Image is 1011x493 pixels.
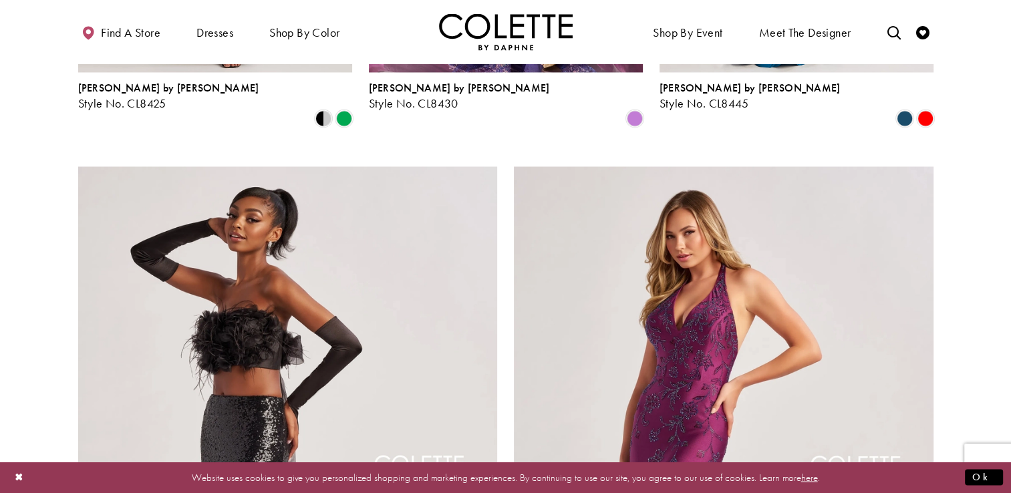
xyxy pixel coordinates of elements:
[78,82,259,110] div: Colette by Daphne Style No. CL8425
[315,110,331,126] i: Black/Silver
[369,81,550,95] span: [PERSON_NAME] by [PERSON_NAME]
[965,469,1003,486] button: Submit Dialog
[266,13,343,50] span: Shop by color
[649,13,726,50] span: Shop By Event
[883,13,903,50] a: Toggle search
[439,13,573,50] img: Colette by Daphne
[336,110,352,126] i: Emerald
[801,470,818,484] a: here
[897,110,913,126] i: Dark Turquoise
[756,13,855,50] a: Meet the designer
[8,466,31,489] button: Close Dialog
[96,468,915,486] p: Website uses cookies to give you personalized shopping and marketing experiences. By continuing t...
[660,82,841,110] div: Colette by Daphne Style No. CL8445
[101,26,160,39] span: Find a store
[369,82,550,110] div: Colette by Daphne Style No. CL8430
[78,13,164,50] a: Find a store
[269,26,339,39] span: Shop by color
[78,96,166,111] span: Style No. CL8425
[653,26,722,39] span: Shop By Event
[193,13,237,50] span: Dresses
[759,26,851,39] span: Meet the designer
[369,96,458,111] span: Style No. CL8430
[196,26,233,39] span: Dresses
[917,110,933,126] i: Red
[913,13,933,50] a: Check Wishlist
[660,96,749,111] span: Style No. CL8445
[627,110,643,126] i: Orchid
[78,81,259,95] span: [PERSON_NAME] by [PERSON_NAME]
[439,13,573,50] a: Visit Home Page
[660,81,841,95] span: [PERSON_NAME] by [PERSON_NAME]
